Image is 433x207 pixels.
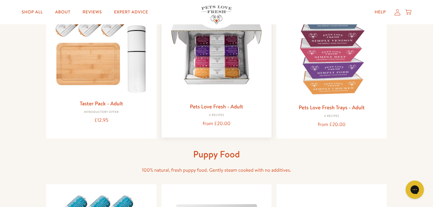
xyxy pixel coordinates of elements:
[166,120,267,128] div: from £20.00
[51,111,152,114] div: Introductory Offer
[80,100,123,107] a: Taster Pack - Adult
[403,178,427,201] iframe: Gorgias live chat messenger
[281,114,382,118] div: 4 Recipes
[119,148,314,160] h1: Puppy Food
[201,5,232,24] img: Pets Love Fresh
[51,116,152,125] div: £12.95
[142,167,291,174] span: 100% natural, fresh puppy food. Gently steam cooked with no additives.
[50,6,75,18] a: About
[78,6,107,18] a: Reviews
[299,103,365,111] a: Pets Love Fresh Trays - Adult
[370,6,391,18] a: Help
[190,103,243,110] a: Pets Love Fresh - Adult
[17,6,48,18] a: Shop All
[109,6,153,18] a: Expert Advice
[281,121,382,129] div: from £20.00
[166,114,267,117] div: 4 Recipes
